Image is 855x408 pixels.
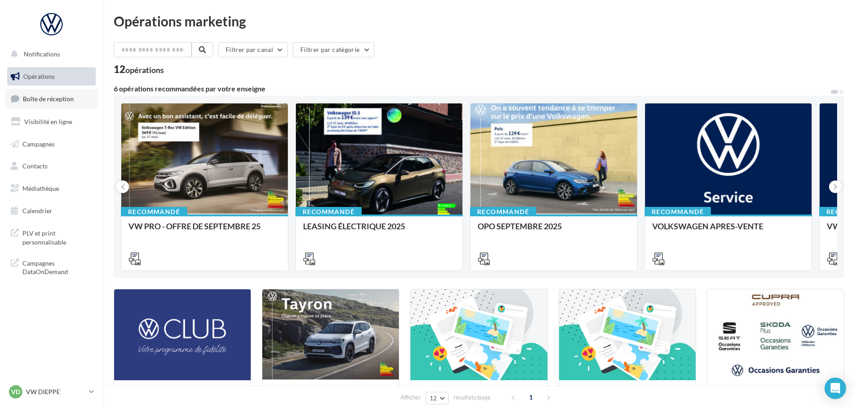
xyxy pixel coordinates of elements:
span: Boîte de réception [23,95,74,103]
div: opérations [125,66,164,74]
span: Notifications [24,50,60,58]
span: PLV et print personnalisable [22,227,92,246]
div: Recommandé [645,207,711,217]
div: 12 [114,64,164,74]
a: Opérations [5,67,98,86]
div: 6 opérations recommandées par votre enseigne [114,85,830,92]
div: Opérations marketing [114,14,844,28]
div: Recommandé [295,207,362,217]
button: Filtrer par catégorie [293,42,374,57]
span: Opérations [23,73,55,80]
a: PLV et print personnalisable [5,223,98,250]
button: Notifications [5,45,94,64]
span: 12 [430,395,437,402]
a: Campagnes DataOnDemand [5,253,98,280]
span: Afficher [401,393,421,402]
span: Médiathèque [22,185,59,192]
div: VW PRO - OFFRE DE SEPTEMBRE 25 [128,222,281,240]
a: Médiathèque [5,179,98,198]
a: VD VW DIEPPE [7,383,96,400]
p: VW DIEPPE [26,387,85,396]
a: Contacts [5,157,98,176]
button: 12 [426,392,449,404]
a: Visibilité en ligne [5,112,98,131]
span: VD [11,387,20,396]
span: Visibilité en ligne [24,118,72,125]
span: Campagnes DataOnDemand [22,257,92,276]
span: Calendrier [22,207,52,215]
a: Calendrier [5,202,98,220]
div: OPO SEPTEMBRE 2025 [478,222,630,240]
div: LEASING ÉLECTRIQUE 2025 [303,222,455,240]
span: Contacts [22,162,47,170]
button: Filtrer par canal [218,42,288,57]
span: 1 [524,390,538,404]
div: VOLKSWAGEN APRES-VENTE [652,222,804,240]
span: Campagnes [22,140,55,147]
span: résultats/page [453,393,491,402]
div: Recommandé [121,207,187,217]
a: Campagnes [5,135,98,154]
div: Open Intercom Messenger [825,378,846,399]
a: Boîte de réception [5,89,98,108]
div: Recommandé [470,207,536,217]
